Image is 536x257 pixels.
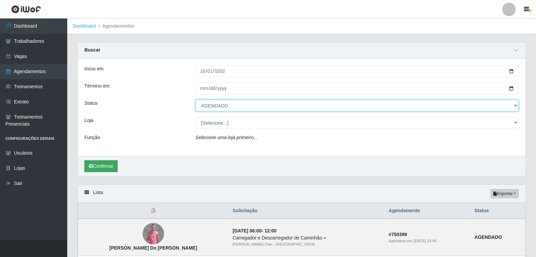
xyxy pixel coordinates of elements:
time: [DATE] 06:00 [233,228,262,233]
button: Confirmar [84,160,118,172]
button: Exportar [491,189,519,198]
div: Carregador e Descarregador de Caminhão + [233,234,381,242]
nav: breadcrumb [67,19,536,34]
label: Status [84,100,98,107]
input: 00/00/0000 [196,65,519,77]
div: [PERSON_NAME] Clan - [GEOGRAPHIC_DATA] [233,242,381,247]
time: [DATE] 15:46 [414,239,436,243]
img: Jeferson Marinho Do Nascimento [143,223,164,245]
strong: [PERSON_NAME] Do [PERSON_NAME] [109,245,197,251]
strong: AGENDADO [474,234,502,240]
li: Agendamentos [96,23,134,30]
label: Loja [84,117,93,124]
strong: Buscar [84,47,100,53]
div: Agendado em: [389,238,466,244]
strong: # 750399 [389,232,407,237]
a: Dashboard [73,23,96,29]
label: Função [84,134,100,141]
input: 00/00/0000 [196,83,519,94]
th: Solicitação [229,203,385,219]
label: Início em [84,65,104,72]
th: Agendamento [385,203,470,219]
img: CoreUI Logo [11,5,41,13]
strong: - [233,228,276,233]
div: Lista [78,185,526,203]
th: Status [470,203,525,219]
label: Término em [84,83,110,90]
i: Selecione uma loja primeiro... [196,135,258,140]
time: 12:00 [265,228,277,233]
